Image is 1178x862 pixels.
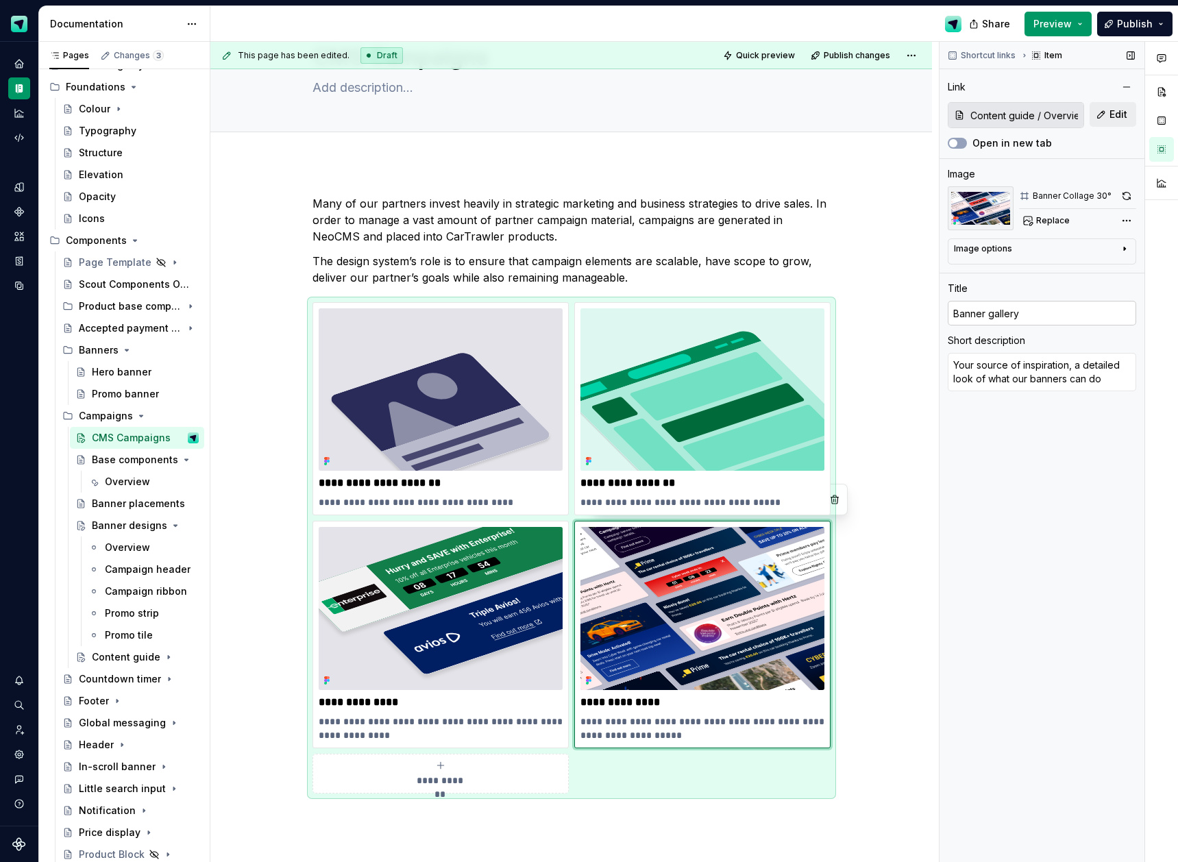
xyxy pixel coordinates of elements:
div: Banners [57,339,204,361]
a: Typography [57,120,204,142]
a: Analytics [8,102,30,124]
div: Design tokens [8,176,30,198]
div: Promo strip [105,606,159,620]
img: 67c470a2-1df4-40b5-a675-0104e837b7a5.svg [319,527,563,689]
a: Price display [57,822,204,843]
span: Publish changes [824,50,890,61]
div: Banner Collage 30° [1033,190,1112,201]
div: Product base components [79,299,182,313]
a: Campaign ribbon [83,580,204,602]
div: Pages [49,50,89,61]
p: Many of our partners invest heavily in strategic marketing and business strategies to drive sales... [312,195,831,245]
span: Share [982,17,1010,31]
a: Home [8,53,30,75]
a: Hero banner [70,361,204,383]
a: Banner designs [70,515,204,537]
div: CMS Campaigns [92,431,171,445]
div: Foundations [66,80,125,94]
div: Promo banner [92,387,159,401]
a: Icons [57,208,204,230]
span: Quick preview [736,50,795,61]
a: Colour [57,98,204,120]
div: Short description [948,334,1025,347]
div: Banners [79,343,119,357]
button: Shortcut links [944,46,1022,65]
div: Link [948,80,966,94]
a: Data sources [8,275,30,297]
div: Product base components [57,295,204,317]
a: Supernova Logo [12,837,26,851]
div: Page Template [79,256,151,269]
div: Documentation [50,17,180,31]
img: 783174cb-f88d-4c09-b9c1-eac9a218e0c1.svg [948,186,1014,230]
div: Campaign ribbon [105,584,187,598]
div: Foundations [44,76,204,98]
img: 783174cb-f88d-4c09-b9c1-eac9a218e0c1.svg [580,527,824,689]
div: Price display [79,826,140,839]
a: Structure [57,142,204,164]
a: Countdown timer [57,668,204,690]
div: Typography [79,124,136,138]
div: Header [79,738,114,752]
div: Overview [105,541,150,554]
span: This page has been edited. [238,50,349,61]
button: Replace [1019,211,1076,230]
button: Search ⌘K [8,694,30,716]
span: Publish [1117,17,1153,31]
div: Settings [8,743,30,765]
span: Edit [1109,108,1127,121]
div: Overview [105,475,150,489]
div: Changes [114,50,164,61]
div: Code automation [8,127,30,149]
a: Accepted payment types [57,317,204,339]
textarea: Your source of inspiration, a detailed look of what our banners can do [948,353,1136,391]
img: Design Ops [945,16,961,32]
div: Promo tile [105,628,153,642]
div: Campaign header [105,563,191,576]
p: The design system’s role is to ensure that campaign elements are scalable, have scope to grow, de... [312,253,831,286]
div: Global messaging [79,716,166,730]
div: Footer [79,694,109,708]
div: Notifications [8,669,30,691]
button: Edit [1090,102,1136,127]
a: Invite team [8,719,30,741]
div: Documentation [8,77,30,99]
a: Promo banner [70,383,204,405]
span: Shortcut links [961,50,1016,61]
div: Assets [8,225,30,247]
a: Header [57,734,204,756]
div: Banner designs [92,519,167,532]
a: Notification [57,800,204,822]
a: Overview [83,471,204,493]
div: Scout Components Overview [79,278,192,291]
a: Scout Components Overview [57,273,204,295]
a: CMS CampaignsDesign Ops [70,427,204,449]
a: Footer [57,690,204,712]
div: Notification [79,804,136,817]
img: 0627c378-e55b-4471-a0ee-34bdf5aa8f84.svg [580,308,824,471]
div: Hero banner [92,365,151,379]
img: f4a07e39-6a2e-4f69-89c6-28726b208fe7.svg [319,308,563,471]
a: Campaign header [83,558,204,580]
div: Storybook stories [8,250,30,272]
button: Preview [1024,12,1092,36]
div: Image [948,167,975,181]
div: Content guide [92,650,160,664]
button: Image options [954,243,1130,260]
div: Product Block [79,848,145,861]
a: Page Template [57,251,204,273]
button: Quick preview [719,46,801,65]
input: Add title [948,301,1136,325]
button: Contact support [8,768,30,790]
img: Design Ops [188,432,199,443]
div: Colour [79,102,110,116]
div: Components [66,234,127,247]
span: Preview [1033,17,1072,31]
button: Publish changes [807,46,896,65]
div: Image options [954,243,1012,254]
